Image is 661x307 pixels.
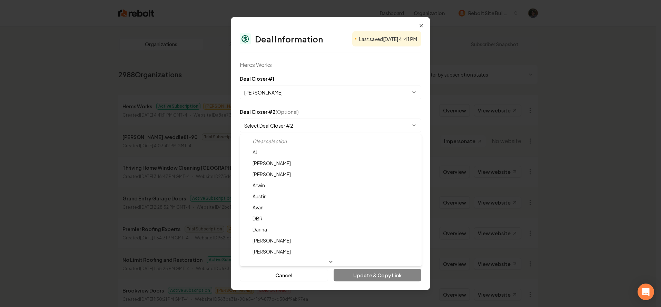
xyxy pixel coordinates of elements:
[253,193,267,199] span: Austin
[253,138,287,144] span: Clear selection
[253,237,291,244] span: [PERSON_NAME]
[253,215,263,221] span: DBR
[253,149,257,155] span: AJ
[253,182,265,188] span: Arwin
[253,160,291,166] span: [PERSON_NAME]
[253,226,267,232] span: Darina
[253,204,264,210] span: Avan
[253,171,291,177] span: [PERSON_NAME]
[253,248,291,255] span: [PERSON_NAME]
